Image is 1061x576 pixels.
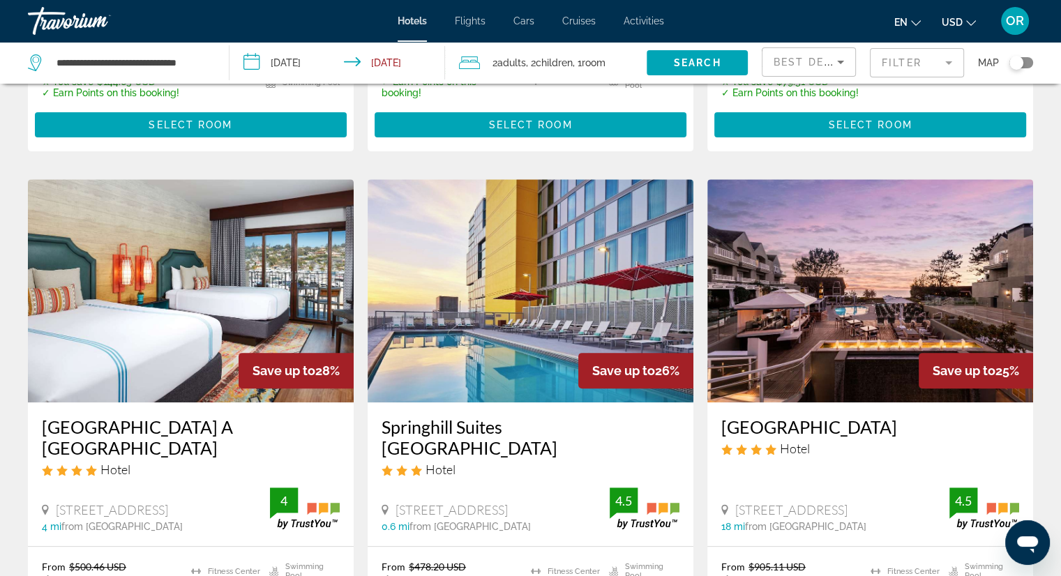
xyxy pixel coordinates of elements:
[229,42,445,84] button: Check-in date: Dec 15, 2025 Check-out date: Dec 17, 2025
[721,416,1019,437] a: [GEOGRAPHIC_DATA]
[35,112,347,137] button: Select Room
[735,502,848,517] span: [STREET_ADDRESS]
[28,179,354,402] img: Hotel image
[69,561,126,573] del: $500.46 USD
[949,492,977,509] div: 4.5
[774,54,844,70] mat-select: Sort by
[582,57,605,68] span: Room
[721,521,745,532] span: 18 mi
[35,116,347,131] a: Select Room
[513,15,534,26] a: Cars
[624,15,664,26] a: Activities
[933,363,995,378] span: Save up to
[42,87,179,98] p: ✓ Earn Points on this booking!
[42,561,66,573] span: From
[573,53,605,73] span: , 1
[61,521,183,532] span: from [GEOGRAPHIC_DATA]
[526,53,573,73] span: , 2
[562,15,596,26] a: Cruises
[42,462,340,477] div: 4 star Hotel
[42,416,340,458] a: [GEOGRAPHIC_DATA] A [GEOGRAPHIC_DATA]
[409,521,531,532] span: from [GEOGRAPHIC_DATA]
[774,56,846,68] span: Best Deals
[949,487,1019,529] img: trustyou-badge.svg
[382,416,679,458] a: Springhill Suites [GEOGRAPHIC_DATA]
[610,492,638,509] div: 4.5
[56,502,168,517] span: [STREET_ADDRESS]
[398,15,427,26] a: Hotels
[149,119,232,130] span: Select Room
[1006,14,1024,28] span: OR
[894,17,908,28] span: en
[919,353,1033,388] div: 25%
[368,179,693,402] img: Hotel image
[647,50,748,75] button: Search
[382,462,679,477] div: 3 star Hotel
[488,119,572,130] span: Select Room
[828,119,912,130] span: Select Room
[396,502,508,517] span: [STREET_ADDRESS]
[382,561,405,573] span: From
[578,353,693,388] div: 26%
[745,521,866,532] span: from [GEOGRAPHIC_DATA]
[492,53,526,73] span: 2
[610,487,679,529] img: trustyou-badge.svg
[270,487,340,529] img: trustyou-badge.svg
[870,47,964,78] button: Filter
[748,561,806,573] del: $905.11 USD
[455,15,486,26] a: Flights
[1005,520,1050,565] iframe: Button to launch messaging window
[714,112,1026,137] button: Select Room
[375,116,686,131] a: Select Room
[497,57,526,68] span: Adults
[721,87,859,98] p: ✓ Earn Points on this booking!
[592,363,655,378] span: Save up to
[270,492,298,509] div: 4
[721,561,745,573] span: From
[894,12,921,32] button: Change language
[674,57,721,68] span: Search
[445,42,647,84] button: Travelers: 2 adults, 2 children
[100,462,130,477] span: Hotel
[253,363,315,378] span: Save up to
[978,53,999,73] span: Map
[375,112,686,137] button: Select Room
[239,353,354,388] div: 28%
[426,462,456,477] span: Hotel
[721,441,1019,456] div: 4 star Hotel
[997,6,1033,36] button: User Menu
[382,521,409,532] span: 0.6 mi
[999,56,1033,69] button: Toggle map
[409,561,466,573] del: $478.20 USD
[42,521,61,532] span: 4 mi
[780,441,810,456] span: Hotel
[28,3,167,39] a: Travorium
[942,12,976,32] button: Change currency
[942,17,963,28] span: USD
[714,116,1026,131] a: Select Room
[536,57,573,68] span: Children
[707,179,1033,402] img: Hotel image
